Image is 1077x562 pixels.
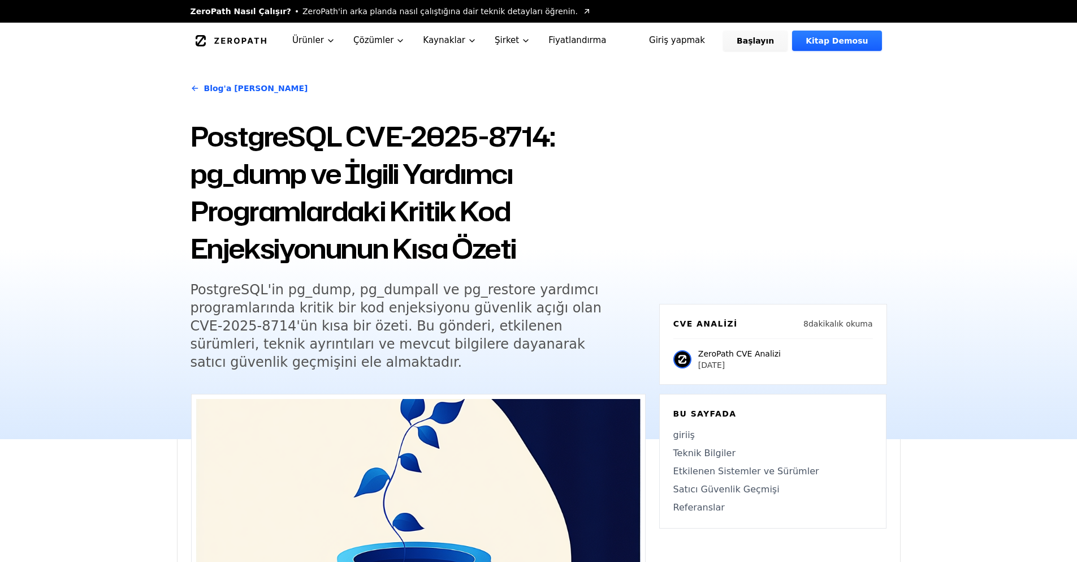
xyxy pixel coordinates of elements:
[649,35,705,45] font: Giriş yapmak
[414,23,486,58] button: Kaynaklar
[698,361,725,370] font: [DATE]
[283,23,344,58] button: Ürünler
[673,466,819,477] font: Etkilenen Sistemler ve Sürümler
[792,31,881,51] a: Kitap Demosu
[698,349,781,358] font: ZeroPath CVE Analizi
[204,84,308,93] font: Blog'a [PERSON_NAME]
[673,430,695,440] font: giriiş
[673,447,872,460] a: Teknik Bilgiler
[177,23,901,58] nav: Küresel
[673,483,872,496] a: Satıcı Güvenlik Geçmişi
[803,319,808,328] font: 8
[191,72,308,104] a: Blog'a [PERSON_NAME]
[486,23,539,58] button: Şirket
[191,7,291,16] font: ZeroPath Nasıl Çalışır?
[673,409,737,418] font: Bu sayfada
[673,319,738,328] font: CVE Analizi
[737,36,774,45] font: Başlayın
[673,428,872,442] a: giriiş
[673,501,872,514] a: Referanslar
[673,448,736,458] font: Teknik Bilgiler
[539,23,615,58] a: Fiyatlandırma
[423,35,465,45] font: Kaynaklar
[806,36,868,45] font: Kitap Demosu
[548,35,606,45] font: Fiyatlandırma
[292,35,324,45] font: Ürünler
[344,23,414,58] button: Çözümler
[191,117,555,267] font: PostgreSQL CVE-2025-8714: pg_dump ve İlgili Yardımcı Programlardaki Kritik Kod Enjeksiyonunun Kıs...
[495,35,519,45] font: Şirket
[673,502,725,513] font: Referanslar
[353,35,393,45] font: Çözümler
[808,319,873,328] font: dakikalık okuma
[673,350,691,368] img: ZeroPath CVE Analizi
[673,484,780,495] font: Satıcı Güvenlik Geçmişi
[723,31,788,51] a: Başlayın
[635,31,719,51] a: Giriş yapmak
[191,6,591,17] a: ZeroPath Nasıl Çalışır?ZeroPath'in arka planda nasıl çalıştığına dair teknik detayları öğrenin.
[673,465,872,478] a: Etkilenen Sistemler ve Sürümler
[302,7,578,16] font: ZeroPath'in arka planda nasıl çalıştığına dair teknik detayları öğrenin.
[191,282,602,370] font: PostgreSQL'in pg_dump, pg_dumpall ve pg_restore yardımcı programlarında kritik bir kod enjeksiyon...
